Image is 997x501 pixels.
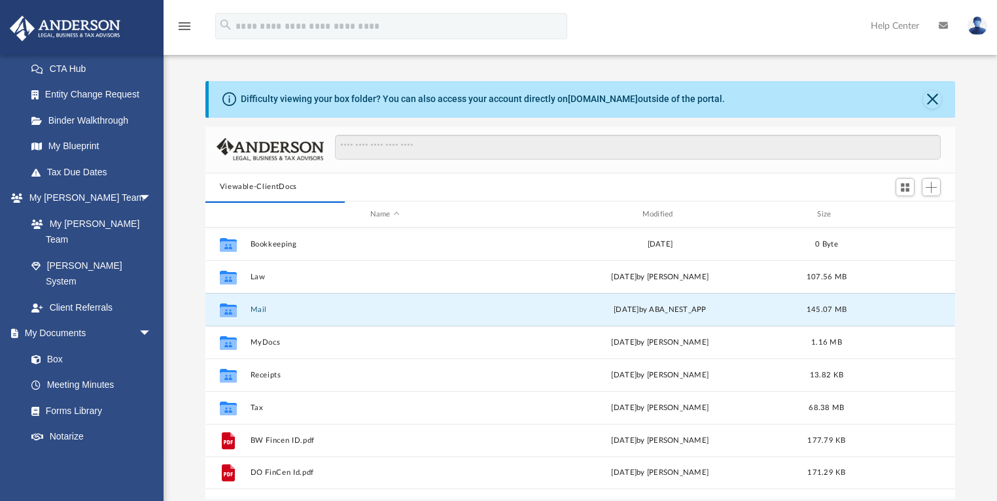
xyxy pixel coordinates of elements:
[525,468,795,479] div: [DATE] by [PERSON_NAME]
[18,159,171,185] a: Tax Due Dates
[177,25,192,34] a: menu
[809,404,844,411] span: 68.38 MB
[525,209,794,220] div: Modified
[250,469,519,477] button: DO FinCen Id.pdf
[18,294,165,320] a: Client Referrals
[250,240,519,249] button: Bookkeeping
[525,239,795,250] div: [DATE]
[335,135,941,160] input: Search files and folders
[807,437,845,444] span: 177.79 KB
[525,402,795,414] div: [DATE] by [PERSON_NAME]
[525,435,795,447] div: [DATE] by [PERSON_NAME]
[18,372,165,398] a: Meeting Minutes
[250,338,519,347] button: MyDocs
[811,339,842,346] span: 1.16 MB
[250,273,519,281] button: Law
[922,178,941,196] button: Add
[568,94,638,104] a: [DOMAIN_NAME]
[18,346,158,372] a: Box
[807,273,847,281] span: 107.56 MB
[18,82,171,108] a: Entity Change Request
[6,16,124,41] img: Anderson Advisors Platinum Portal
[9,320,165,347] a: My Documentsarrow_drop_down
[18,424,165,450] a: Notarize
[250,404,519,412] button: Tax
[858,209,950,220] div: id
[525,271,795,283] div: [DATE] by [PERSON_NAME]
[525,370,795,381] div: [DATE] by [PERSON_NAME]
[800,209,852,220] div: Size
[815,241,838,248] span: 0 Byte
[18,107,171,133] a: Binder Walkthrough
[139,320,165,347] span: arrow_drop_down
[9,185,165,211] a: My [PERSON_NAME] Teamarrow_drop_down
[211,209,243,220] div: id
[241,92,725,106] div: Difficulty viewing your box folder? You can also access your account directly on outside of the p...
[18,252,165,294] a: [PERSON_NAME] System
[525,337,795,349] div: [DATE] by [PERSON_NAME]
[18,133,165,160] a: My Blueprint
[139,449,165,476] span: arrow_drop_down
[810,371,843,379] span: 13.82 KB
[205,228,956,498] div: grid
[250,305,519,314] button: Mail
[139,185,165,212] span: arrow_drop_down
[249,209,519,220] div: Name
[9,449,165,475] a: Online Learningarrow_drop_down
[614,306,639,313] span: [DATE]
[18,211,158,252] a: My [PERSON_NAME] Team
[250,436,519,445] button: BW Fincen ID.pdf
[923,90,941,109] button: Close
[18,398,158,424] a: Forms Library
[219,18,233,32] i: search
[220,181,297,193] button: Viewable-ClientDocs
[807,306,847,313] span: 145.07 MB
[896,178,915,196] button: Switch to Grid View
[525,304,795,316] div: by ABA_NEST_APP
[177,18,192,34] i: menu
[968,16,987,35] img: User Pic
[18,56,171,82] a: CTA Hub
[807,470,845,477] span: 171.29 KB
[250,371,519,379] button: Receipts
